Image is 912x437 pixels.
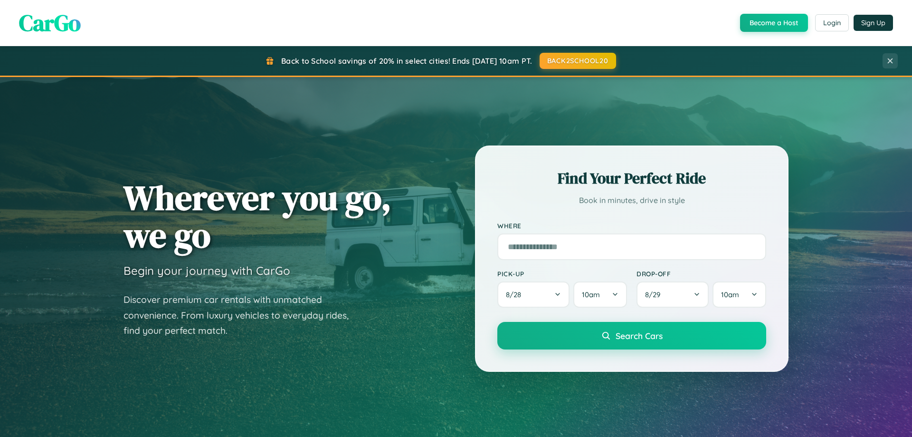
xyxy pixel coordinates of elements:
span: Search Cars [616,330,663,341]
button: Login [815,14,849,31]
p: Discover premium car rentals with unmatched convenience. From luxury vehicles to everyday rides, ... [123,292,361,339]
span: Back to School savings of 20% in select cities! Ends [DATE] 10am PT. [281,56,532,66]
button: Search Cars [497,322,766,350]
button: 8/28 [497,282,570,308]
span: CarGo [19,7,81,39]
label: Pick-up [497,270,627,278]
button: 8/29 [636,282,709,308]
h1: Wherever you go, we go [123,179,391,254]
span: 10am [582,290,600,299]
span: 8 / 28 [506,290,526,299]
label: Where [497,222,766,230]
label: Drop-off [636,270,766,278]
button: 10am [573,282,627,308]
button: 10am [712,282,766,308]
button: Sign Up [854,15,893,31]
h3: Begin your journey with CarGo [123,263,290,278]
span: 8 / 29 [645,290,665,299]
h2: Find Your Perfect Ride [497,168,766,189]
p: Book in minutes, drive in style [497,194,766,207]
span: 10am [721,290,739,299]
button: Become a Host [740,14,808,32]
button: BACK2SCHOOL20 [540,53,616,69]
